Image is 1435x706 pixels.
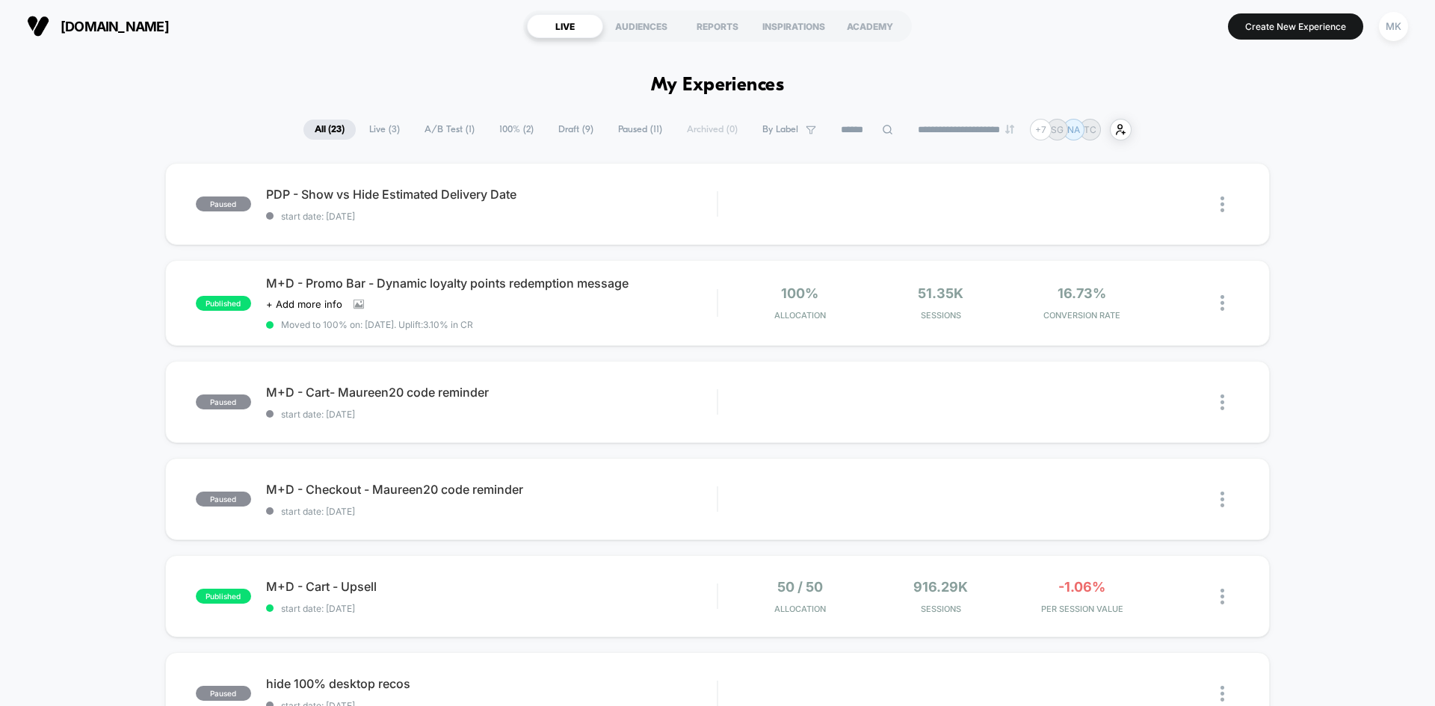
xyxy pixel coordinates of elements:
[832,14,908,38] div: ACADEMY
[1220,196,1224,212] img: close
[358,120,411,140] span: Live ( 3 )
[196,492,251,507] span: paused
[27,15,49,37] img: Visually logo
[266,211,717,222] span: start date: [DATE]
[874,604,1008,614] span: Sessions
[61,19,169,34] span: [DOMAIN_NAME]
[266,298,342,310] span: + Add more info
[651,75,785,96] h1: My Experiences
[266,409,717,420] span: start date: [DATE]
[1220,394,1224,410] img: close
[774,310,826,321] span: Allocation
[527,14,603,38] div: LIVE
[756,14,832,38] div: INSPIRATIONS
[413,120,486,140] span: A/B Test ( 1 )
[913,579,968,595] span: 916.29k
[1051,124,1064,135] p: SG
[22,14,173,38] button: [DOMAIN_NAME]
[1015,310,1149,321] span: CONVERSION RATE
[547,120,605,140] span: Draft ( 9 )
[303,120,356,140] span: All ( 23 )
[777,579,823,595] span: 50 / 50
[1058,285,1106,301] span: 16.73%
[1220,686,1224,702] img: close
[762,124,798,135] span: By Label
[266,482,717,497] span: M+D - Checkout - Maureen20 code reminder
[266,676,717,691] span: hide 100% desktop recos
[1058,579,1105,595] span: -1.06%
[196,296,251,311] span: published
[607,120,673,140] span: Paused ( 11 )
[874,310,1008,321] span: Sessions
[196,686,251,701] span: paused
[1220,492,1224,507] img: close
[266,187,717,202] span: PDP - Show vs Hide Estimated Delivery Date
[281,319,473,330] span: Moved to 100% on: [DATE] . Uplift: 3.10% in CR
[1005,125,1014,134] img: end
[196,394,251,409] span: paused
[1067,124,1080,135] p: NA
[488,120,545,140] span: 100% ( 2 )
[918,285,963,301] span: 51.35k
[679,14,756,38] div: REPORTS
[266,276,717,291] span: M+D - Promo Bar - Dynamic loyalty points redemption message
[196,196,251,211] span: paused
[774,604,826,614] span: Allocation
[1228,13,1363,40] button: Create New Experience
[266,579,717,594] span: M+D - Cart - Upsell
[1374,11,1413,42] button: MK
[266,506,717,517] span: start date: [DATE]
[266,385,717,400] span: M+D - Cart- Maureen20 code reminder
[1084,124,1096,135] p: TC
[1220,589,1224,604] img: close
[196,589,251,604] span: published
[1030,119,1052,140] div: + 7
[781,285,818,301] span: 100%
[1220,295,1224,311] img: close
[603,14,679,38] div: AUDIENCES
[266,603,717,614] span: start date: [DATE]
[1379,12,1408,41] div: MK
[1015,604,1149,614] span: PER SESSION VALUE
